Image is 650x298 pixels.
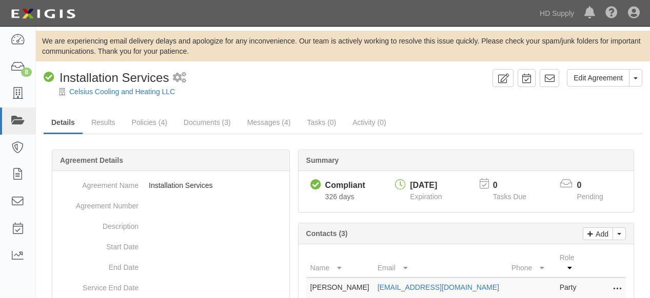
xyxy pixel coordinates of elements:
[345,112,393,133] a: Activity (0)
[378,283,499,291] a: [EMAIL_ADDRESS][DOMAIN_NAME]
[493,193,526,201] span: Tasks Due
[306,229,348,238] b: Contacts (3)
[240,112,299,133] a: Messages (4)
[593,228,608,240] p: Add
[56,175,139,190] dt: Agreement Name
[325,193,354,201] span: Since 09/19/2024
[60,71,169,84] span: Installation Services
[577,193,603,201] span: Pending
[410,193,442,201] span: Expiration
[124,112,175,133] a: Policies (4)
[56,196,139,211] dt: Agreement Number
[44,72,54,83] i: Compliant
[373,248,507,278] th: Email
[56,175,285,196] dd: Installation Services
[577,180,616,191] p: 0
[535,3,579,24] a: HD Supply
[306,248,373,278] th: Name
[21,68,32,77] div: 8
[310,180,321,190] i: Compliant
[306,156,339,164] b: Summary
[44,69,169,87] div: Installation Services
[69,88,175,96] a: Celsius Cooling and Heating LLC
[567,69,629,87] a: Edit Agreement
[56,257,139,272] dt: End Date
[60,156,123,164] b: Agreement Details
[84,112,123,133] a: Results
[56,216,139,231] dt: Description
[173,73,186,83] i: 1 scheduled workflow
[556,248,585,278] th: Role
[44,112,83,134] a: Details
[583,227,613,240] a: Add
[299,112,344,133] a: Tasks (0)
[176,112,239,133] a: Documents (3)
[36,36,650,56] div: We are experiencing email delivery delays and apologize for any inconvenience. Our team is active...
[56,237,139,252] dt: Start Date
[493,180,539,191] p: 0
[325,180,365,191] div: Compliant
[8,5,78,23] img: logo-5460c22ac91f19d4615b14bd174203de0afe785f0fc80cf4dbbc73dc1793850b.png
[605,7,618,19] i: Help Center - Complianz
[507,248,556,278] th: Phone
[56,278,139,293] dt: Service End Date
[410,180,442,191] div: [DATE]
